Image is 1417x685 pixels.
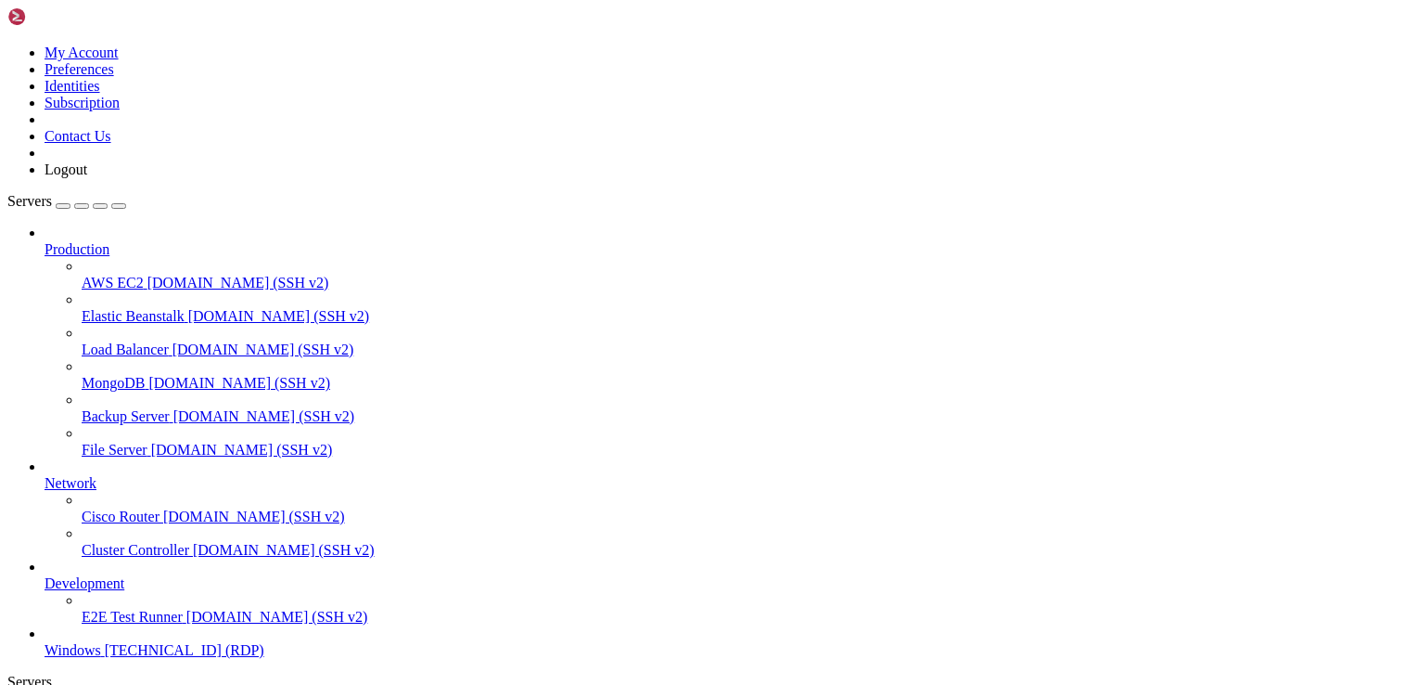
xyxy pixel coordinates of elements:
li: Elastic Beanstalk [DOMAIN_NAME] (SSH v2) [82,291,1410,325]
li: Cluster Controller [DOMAIN_NAME] (SSH v2) [82,525,1410,559]
li: E2E Test Runner [DOMAIN_NAME] (SSH v2) [82,592,1410,626]
span: Servers [7,193,52,209]
span: [DOMAIN_NAME] (SSH v2) [172,342,354,357]
a: Production [45,241,1410,258]
li: Development [45,559,1410,626]
span: E2E Test Runner [82,609,183,625]
a: Network [45,475,1410,492]
span: [DOMAIN_NAME] (SSH v2) [193,542,375,558]
span: AWS EC2 [82,275,144,291]
span: Cluster Controller [82,542,189,558]
li: File Server [DOMAIN_NAME] (SSH v2) [82,425,1410,459]
li: AWS EC2 [DOMAIN_NAME] (SSH v2) [82,258,1410,291]
span: Network [45,475,96,491]
span: File Server [82,442,147,458]
a: Contact Us [45,128,111,144]
a: Subscription [45,95,120,110]
span: [DOMAIN_NAME] (SSH v2) [151,442,333,458]
span: Backup Server [82,408,170,424]
li: Windows [TECHNICAL_ID] (RDP) [45,626,1410,659]
a: Servers [7,193,126,209]
span: Windows [45,642,101,658]
span: [DOMAIN_NAME] (SSH v2) [147,275,329,291]
span: [TECHNICAL_ID] (RDP) [105,642,264,658]
span: [DOMAIN_NAME] (SSH v2) [188,308,370,324]
a: Development [45,575,1410,592]
li: MongoDB [DOMAIN_NAME] (SSH v2) [82,358,1410,392]
a: MongoDB [DOMAIN_NAME] (SSH v2) [82,375,1410,392]
a: Preferences [45,61,114,77]
li: Load Balancer [DOMAIN_NAME] (SSH v2) [82,325,1410,358]
span: Production [45,241,109,257]
span: Load Balancer [82,342,169,357]
a: Identities [45,78,100,94]
span: [DOMAIN_NAME] (SSH v2) [173,408,355,424]
a: Elastic Beanstalk [DOMAIN_NAME] (SSH v2) [82,308,1410,325]
img: Shellngn [7,7,114,26]
span: [DOMAIN_NAME] (SSH v2) [186,609,368,625]
span: Elastic Beanstalk [82,308,185,324]
li: Production [45,225,1410,459]
a: My Account [45,45,119,60]
a: AWS EC2 [DOMAIN_NAME] (SSH v2) [82,275,1410,291]
span: Cisco Router [82,509,160,524]
a: Logout [45,162,87,177]
li: Backup Server [DOMAIN_NAME] (SSH v2) [82,392,1410,425]
span: [DOMAIN_NAME] (SSH v2) [163,509,345,524]
li: Network [45,459,1410,559]
span: MongoDB [82,375,145,391]
a: Cluster Controller [DOMAIN_NAME] (SSH v2) [82,542,1410,559]
span: [DOMAIN_NAME] (SSH v2) [148,375,330,391]
a: E2E Test Runner [DOMAIN_NAME] (SSH v2) [82,609,1410,626]
span: Development [45,575,124,591]
a: Load Balancer [DOMAIN_NAME] (SSH v2) [82,342,1410,358]
a: Windows [TECHNICAL_ID] (RDP) [45,642,1410,659]
a: Cisco Router [DOMAIN_NAME] (SSH v2) [82,509,1410,525]
a: File Server [DOMAIN_NAME] (SSH v2) [82,442,1410,459]
a: Backup Server [DOMAIN_NAME] (SSH v2) [82,408,1410,425]
li: Cisco Router [DOMAIN_NAME] (SSH v2) [82,492,1410,525]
